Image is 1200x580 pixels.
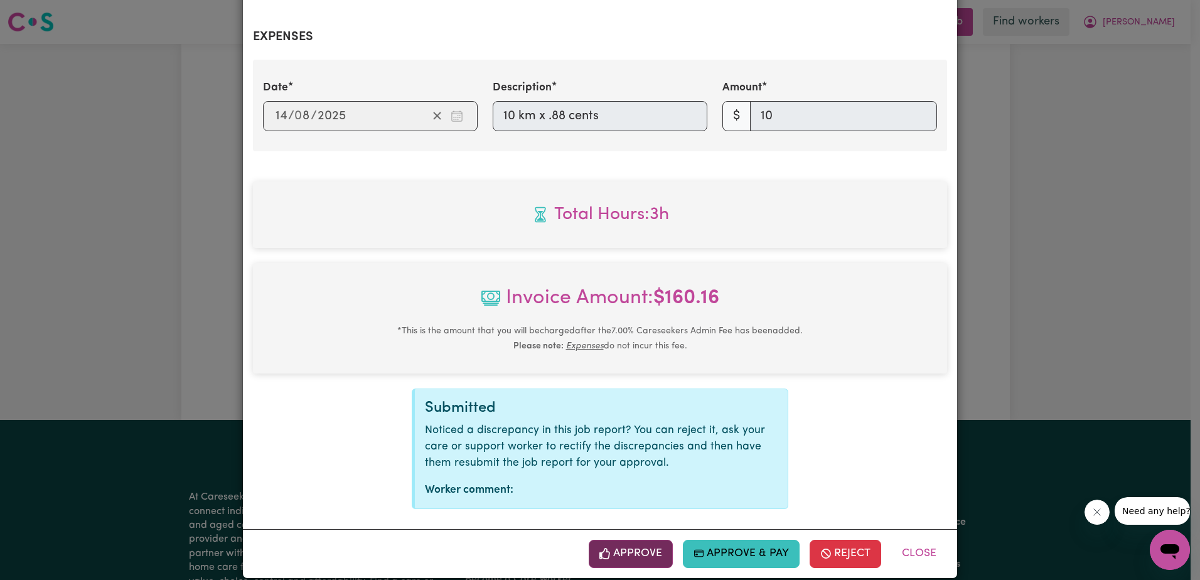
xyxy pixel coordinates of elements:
[493,101,707,131] input: 10 km x .88 cents
[427,107,447,126] button: Clear date
[425,422,778,472] p: Noticed a discrepancy in this job report? You can reject it, ask your care or support worker to r...
[447,107,467,126] button: Enter the date of expense
[397,326,803,351] small: This is the amount that you will be charged after the 7.00 % Careseekers Admin Fee has been added...
[295,107,311,126] input: --
[263,201,937,228] span: Total hours worked: 3 hours
[1085,500,1110,525] iframe: Close message
[1115,497,1190,525] iframe: Message from company
[275,107,288,126] input: --
[288,109,294,123] span: /
[513,341,564,351] b: Please note:
[722,101,751,131] span: $
[683,540,800,567] button: Approve & Pay
[493,80,552,96] label: Description
[1150,530,1190,570] iframe: Button to launch messaging window
[425,400,496,416] span: Submitted
[311,109,317,123] span: /
[653,288,719,308] b: $ 160.16
[425,485,513,495] strong: Worker comment:
[263,80,288,96] label: Date
[317,107,346,126] input: ----
[263,283,937,323] span: Invoice Amount:
[722,80,762,96] label: Amount
[810,540,881,567] button: Reject
[8,9,76,19] span: Need any help?
[589,540,673,567] button: Approve
[253,30,947,45] h2: Expenses
[891,540,947,567] button: Close
[566,341,604,351] u: Expenses
[294,110,302,122] span: 0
